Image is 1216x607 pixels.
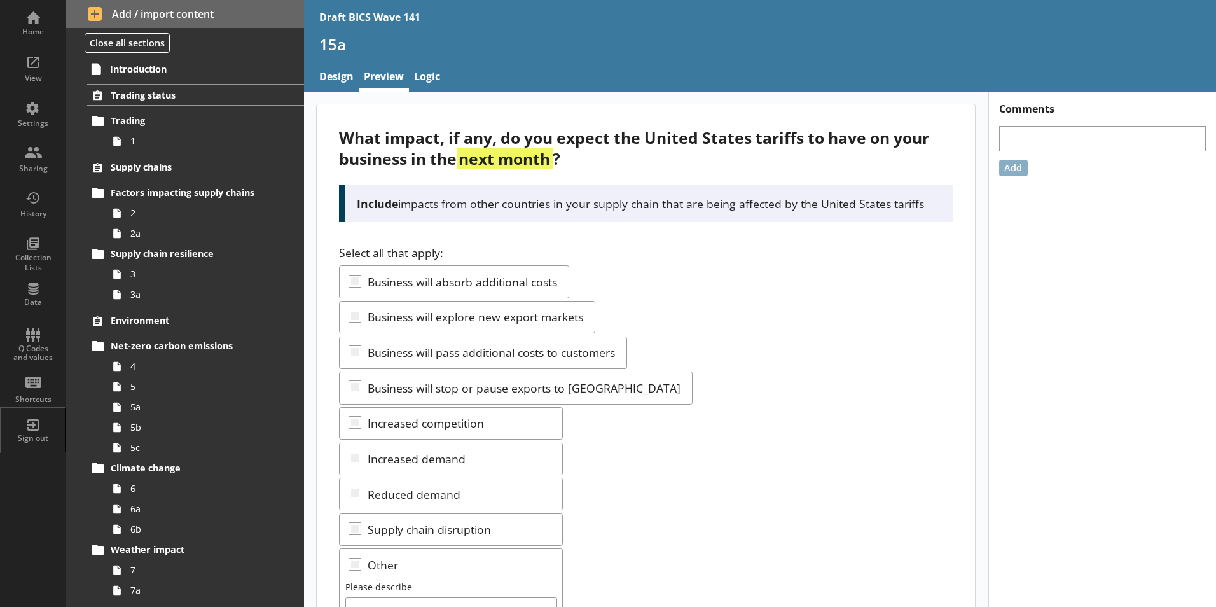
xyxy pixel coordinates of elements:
a: 7a [107,580,304,601]
a: 5 [107,377,304,397]
a: 6b [107,519,304,540]
div: What impact, if any, do you expect the United States tariffs to have on your business in the ? [339,127,953,169]
span: 3a [130,288,272,300]
div: Settings [11,118,55,129]
a: 4 [107,356,304,377]
div: History [11,209,55,219]
span: 6b [130,523,272,535]
a: Trading [87,111,304,131]
div: Shortcuts [11,394,55,405]
a: Factors impacting supply chains [87,183,304,203]
span: Trading status [111,89,266,101]
a: 5a [107,397,304,417]
li: Supply chainsFactors impacting supply chains22aSupply chain resilience33a [66,157,304,305]
a: Preview [359,64,409,92]
li: Supply chain resilience33a [93,244,304,305]
span: 3 [130,268,272,280]
li: Climate change66a6b [93,458,304,540]
div: Collection Lists [11,253,55,272]
a: Trading status [87,84,304,106]
span: 6 [130,482,272,494]
span: 5a [130,401,272,413]
span: Climate change [111,462,266,474]
a: Weather impact [87,540,304,560]
span: 7a [130,584,272,596]
span: Trading [111,115,266,127]
div: Home [11,27,55,37]
li: Factors impacting supply chains22a [93,183,304,244]
span: Environment [111,314,266,326]
a: Supply chain resilience [87,244,304,264]
a: 3a [107,284,304,305]
span: Factors impacting supply chains [111,186,266,199]
strong: Include [357,196,398,211]
span: 5c [130,442,272,454]
a: 6 [107,478,304,499]
span: Supply chains [111,161,266,173]
span: Add / import content [88,7,283,21]
a: Net-zero carbon emissions [87,336,304,356]
a: 3 [107,264,304,284]
a: 6a [107,499,304,519]
a: Logic [409,64,445,92]
div: View [11,73,55,83]
li: Trading1 [93,111,304,151]
a: Environment [87,310,304,331]
button: Close all sections [85,33,170,53]
div: Sign out [11,433,55,443]
span: 2 [130,207,272,219]
span: 5 [130,380,272,393]
div: Sharing [11,164,55,174]
div: Data [11,297,55,307]
span: 1 [130,135,272,147]
li: Net-zero carbon emissions455a5b5c [93,336,304,458]
a: 2 [107,203,304,223]
div: Q Codes and values [11,344,55,363]
li: Trading statusTrading1 [66,84,304,151]
div: Draft BICS Wave 141 [319,10,420,24]
p: impacts from other countries in your supply chain that are being affected by the United States ta... [357,196,942,211]
span: 7 [130,564,272,576]
li: EnvironmentNet-zero carbon emissions455a5b5cClimate change66a6bWeather impact77a [66,310,304,601]
span: Supply chain resilience [111,248,266,260]
li: Weather impact77a [93,540,304,601]
a: Climate change [87,458,304,478]
span: Net-zero carbon emissions [111,340,266,352]
span: 2a [130,227,272,239]
a: 2a [107,223,304,244]
a: 5b [107,417,304,438]
span: 4 [130,360,272,372]
span: 5b [130,421,272,433]
span: 6a [130,503,272,515]
a: 7 [107,560,304,580]
strong: next month [457,148,552,169]
a: Introduction [86,59,304,79]
span: Weather impact [111,543,266,555]
a: 5c [107,438,304,458]
span: Introduction [110,63,266,75]
a: Design [314,64,359,92]
a: 1 [107,131,304,151]
a: Supply chains [87,157,304,178]
h1: 15a [319,34,1201,54]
